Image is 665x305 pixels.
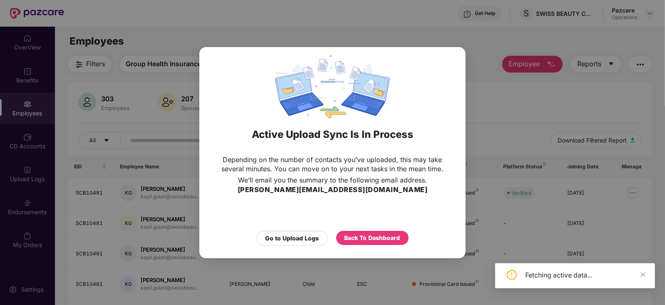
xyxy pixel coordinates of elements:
[266,233,319,242] div: Go to Upload Logs
[640,272,646,277] span: close
[238,185,428,195] h3: [PERSON_NAME][EMAIL_ADDRESS][DOMAIN_NAME]
[210,118,455,151] div: Active Upload Sync Is In Process
[345,233,400,242] div: Back To Dashboard
[275,55,390,118] img: svg+xml;base64,PHN2ZyBpZD0iRGF0YV9zeW5jaW5nIiB4bWxucz0iaHR0cDovL3d3dy53My5vcmcvMjAwMC9zdmciIHdpZH...
[525,270,645,280] div: Fetching active data...
[238,175,427,185] p: We’ll email you the summary to the following email address.
[216,155,449,173] p: Depending on the number of contacts you’ve uploaded, this may take several minutes. You can move ...
[507,270,517,280] span: exclamation-circle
